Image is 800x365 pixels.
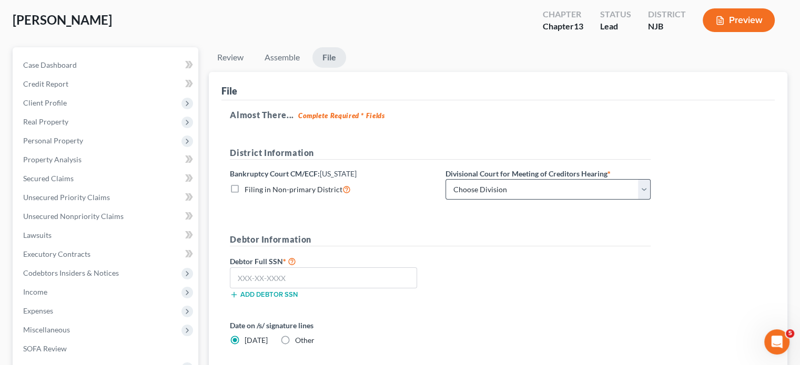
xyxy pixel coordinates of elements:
span: Other [295,336,315,345]
a: Review [209,47,252,68]
div: File [221,85,237,97]
span: Credit Report [23,79,68,88]
button: Preview [703,8,775,32]
span: [US_STATE] [320,169,357,178]
a: Executory Contracts [15,245,198,264]
label: Bankruptcy Court CM/ECF: [230,168,357,179]
span: [DATE] [245,336,268,345]
button: Add debtor SSN [230,290,298,299]
div: NJB [648,20,686,33]
a: Case Dashboard [15,56,198,75]
a: Secured Claims [15,169,198,188]
span: 13 [574,21,583,31]
span: 5 [786,329,794,338]
label: Debtor Full SSN [225,255,440,267]
span: Expenses [23,306,53,315]
input: XXX-XX-XXXX [230,267,417,288]
label: Date on /s/ signature lines [230,320,435,331]
a: Unsecured Nonpriority Claims [15,207,198,226]
div: Status [600,8,631,20]
span: Miscellaneous [23,325,70,334]
a: SOFA Review [15,339,198,358]
div: Lead [600,20,631,33]
a: File [312,47,346,68]
label: Divisional Court for Meeting of Creditors Hearing [445,168,611,179]
div: Chapter [543,20,583,33]
span: [PERSON_NAME] [13,12,112,27]
strong: Complete Required * Fields [298,111,385,120]
span: Filing in Non-primary District [245,185,342,194]
span: Case Dashboard [23,60,77,69]
span: Client Profile [23,98,67,107]
iframe: Intercom live chat [764,329,789,354]
h5: District Information [230,147,651,160]
div: Chapter [543,8,583,20]
span: Executory Contracts [23,249,90,258]
span: Personal Property [23,136,83,145]
a: Assemble [256,47,308,68]
h5: Debtor Information [230,233,651,246]
a: Lawsuits [15,226,198,245]
a: Unsecured Priority Claims [15,188,198,207]
span: Lawsuits [23,231,52,239]
a: Property Analysis [15,150,198,169]
a: Credit Report [15,75,198,93]
span: Property Analysis [23,155,82,164]
span: Codebtors Insiders & Notices [23,268,119,277]
span: SOFA Review [23,344,67,353]
div: District [648,8,686,20]
span: Real Property [23,117,68,126]
h5: Almost There... [230,109,766,121]
span: Unsecured Priority Claims [23,193,110,202]
span: Secured Claims [23,174,74,183]
span: Unsecured Nonpriority Claims [23,212,124,221]
span: Income [23,287,47,296]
